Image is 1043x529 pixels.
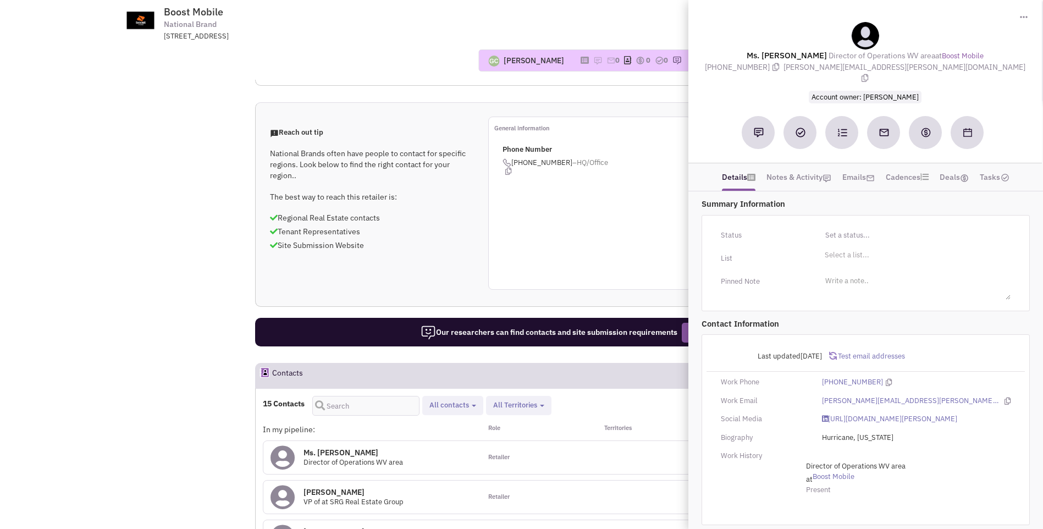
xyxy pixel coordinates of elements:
[164,5,223,18] span: Boost Mobile
[426,400,479,411] button: All contacts
[867,174,875,183] img: icon-email-active-16.png
[270,128,323,137] span: Reach out tip
[503,158,511,167] img: icon-phone.png
[606,56,615,65] img: icon-email-active-16.png
[421,327,677,337] span: Our researchers can find contacts and site submission requirements
[822,396,998,406] a: [PERSON_NAME][EMAIL_ADDRESS][PERSON_NAME][DOMAIN_NAME]
[822,433,893,442] span: Hurricane, [US_STATE]
[490,400,548,411] button: All Territories
[303,458,403,467] span: Director of Operations WV area
[503,158,691,175] span: [PHONE_NUMBER]
[813,472,989,482] a: Boost Mobile
[886,169,929,185] a: Cadences
[1001,173,1009,182] img: TaskCount.png
[747,50,827,60] lable: Ms. [PERSON_NAME]
[615,56,620,65] span: 0
[270,191,473,202] p: The best way to reach this retailer is:
[714,273,815,290] div: Pinned Note
[822,377,883,388] a: [PHONE_NUMBER]
[272,363,303,388] h2: Contacts
[714,414,815,425] div: Social Media
[702,198,1030,210] p: Summary Information
[767,169,832,185] a: Notes & Activity
[303,448,403,458] h4: Ms. [PERSON_NAME]
[494,123,691,134] p: General information
[481,424,590,435] div: Role
[714,377,815,388] div: Work Phone
[421,325,436,340] img: icon-researcher-20.png
[504,55,564,66] div: [PERSON_NAME]
[646,56,650,65] span: 0
[672,56,681,65] img: research-icon.png
[263,399,305,409] h4: 15 Contacts
[572,158,608,167] span: –HQ/Office
[312,396,420,416] input: Search
[714,346,829,367] div: Last updated
[714,433,815,443] div: Biography
[879,127,890,138] img: Send an email
[852,22,879,49] img: teammate.png
[270,212,473,223] p: Regional Real Estate contacts
[920,127,931,138] img: Create a deal
[961,174,969,183] img: icon-dealamount.png
[590,424,699,435] div: Territories
[829,51,935,60] span: Director of Operations WV area
[754,128,764,137] img: Add a note
[963,128,972,137] img: Schedule a Meeting
[270,226,473,237] p: Tenant Representatives
[682,323,759,343] button: Request Research
[705,62,783,72] span: [PHONE_NUMBER]
[801,351,822,361] span: [DATE]
[823,174,832,183] img: icon-note.png
[837,351,905,361] span: Test email addresses
[702,318,1030,329] p: Contact Information
[503,145,691,155] p: Phone Number
[488,453,510,462] span: Retailer
[722,169,756,185] a: Details
[822,227,1011,244] input: Set a status...
[636,56,644,65] img: icon-dealamount.png
[303,487,404,497] h4: [PERSON_NAME]
[806,461,995,484] span: at
[822,250,869,258] li: Select a list...
[270,148,473,181] p: National Brands often have people to contact for specific regions. Look below to find the right c...
[714,227,815,244] div: Status
[164,31,451,42] div: [STREET_ADDRESS]
[829,51,984,60] span: at
[270,240,473,251] p: Site Submission Website
[429,400,469,410] span: All contacts
[796,128,805,137] img: Add a Task
[115,7,165,34] img: www.boostmobile.com
[837,128,847,137] img: Subscribe to a cadence
[303,497,404,506] span: VP of at SRG Real Estate Group
[664,56,668,65] span: 0
[714,396,815,406] div: Work Email
[783,62,1025,84] span: [PERSON_NAME][EMAIL_ADDRESS][PERSON_NAME][DOMAIN_NAME]
[980,169,1009,185] a: Tasks
[806,485,831,494] span: Present
[843,169,875,185] a: Emails
[655,56,664,65] img: TaskCount.png
[488,493,510,502] span: Retailer
[164,19,217,30] span: National Brand
[263,424,481,435] div: In my pipeline:
[942,51,984,62] a: Boost Mobile
[940,169,969,185] a: Deals
[714,451,815,461] div: Work History
[806,461,982,472] span: Director of Operations WV area
[714,250,815,267] div: List
[593,56,602,65] img: icon-note.png
[822,414,957,425] a: [URL][DOMAIN_NAME][PERSON_NAME]
[493,400,537,410] span: All Territories
[809,91,921,103] span: Account owner: [PERSON_NAME]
